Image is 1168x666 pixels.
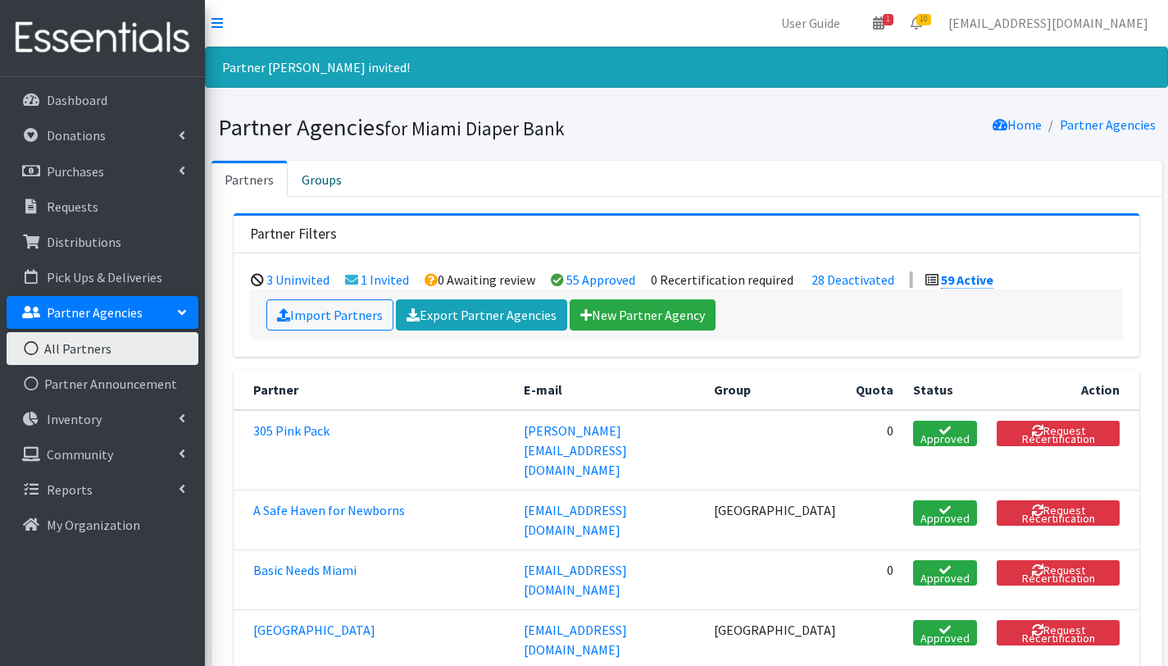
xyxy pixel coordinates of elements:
div: Partner [PERSON_NAME] invited! [205,47,1168,88]
p: Distributions [47,234,121,250]
a: Purchases [7,155,198,188]
a: Reports [7,473,198,506]
a: 1 Invited [361,271,409,288]
a: 59 Active [941,271,993,289]
a: All Partners [7,332,198,365]
a: [EMAIL_ADDRESS][DOMAIN_NAME] [524,502,627,538]
p: Partner Agencies [47,304,143,321]
th: Status [903,370,987,410]
small: for Miami Diaper Bank [384,116,565,140]
button: Request Recertification [997,620,1120,645]
p: Requests [47,198,98,215]
a: Import Partners [266,299,393,331]
a: [GEOGRAPHIC_DATA] [253,622,375,638]
a: User Guide [768,7,853,39]
a: Pick Ups & Deliveries [7,261,198,294]
a: Export Partner Agencies [396,299,567,331]
a: Approved [913,620,977,645]
a: Inventory [7,403,198,436]
span: 1 [883,14,893,25]
h1: Partner Agencies [218,113,681,142]
a: Approved [913,421,977,446]
td: 0 [846,410,903,490]
a: Community [7,438,198,471]
a: Distributions [7,226,198,258]
a: Partner Agencies [7,296,198,329]
a: 10 [898,7,935,39]
td: 0 [846,550,903,609]
a: Groups [288,161,356,197]
a: Partners [211,161,288,197]
a: Approved [913,500,977,526]
a: Approved [913,560,977,586]
a: Dashboard [7,84,198,116]
li: 0 Recertification required [651,271,793,288]
th: Partner [234,370,514,410]
span: 10 [916,14,931,25]
p: Purchases [47,163,104,180]
th: Group [704,370,846,410]
a: Partner Announcement [7,367,198,400]
a: Requests [7,190,198,223]
a: [PERSON_NAME][EMAIL_ADDRESS][DOMAIN_NAME] [524,422,627,478]
th: Action [987,370,1139,410]
a: [EMAIL_ADDRESS][DOMAIN_NAME] [524,622,627,658]
li: 0 Awaiting review [425,271,535,288]
p: Dashboard [47,92,107,108]
p: Reports [47,481,93,498]
p: Donations [47,127,106,144]
p: Inventory [47,411,102,427]
a: Donations [7,119,198,152]
a: 3 Uninvited [266,271,329,288]
a: A Safe Haven for Newborns [253,502,405,518]
a: 28 Deactivated [811,271,894,288]
a: New Partner Agency [570,299,716,331]
a: Partner Agencies [1060,116,1156,133]
p: My Organization [47,517,140,533]
a: 55 Approved [566,271,635,288]
button: Request Recertification [997,421,1120,446]
a: 305 Pink Pack [253,422,329,439]
p: Community [47,446,113,463]
a: [EMAIL_ADDRESS][DOMAIN_NAME] [524,562,627,598]
p: Pick Ups & Deliveries [47,269,162,285]
h3: Partner Filters [250,226,337,243]
button: Request Recertification [997,560,1120,586]
a: Basic Needs Miami [253,562,357,578]
td: [GEOGRAPHIC_DATA] [704,490,846,550]
a: 1 [860,7,898,39]
th: E-mail [514,370,705,410]
th: Quota [846,370,903,410]
button: Request Recertification [997,500,1120,526]
a: My Organization [7,509,198,541]
a: Home [993,116,1042,133]
img: HumanEssentials [7,11,198,66]
a: [EMAIL_ADDRESS][DOMAIN_NAME] [935,7,1161,39]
